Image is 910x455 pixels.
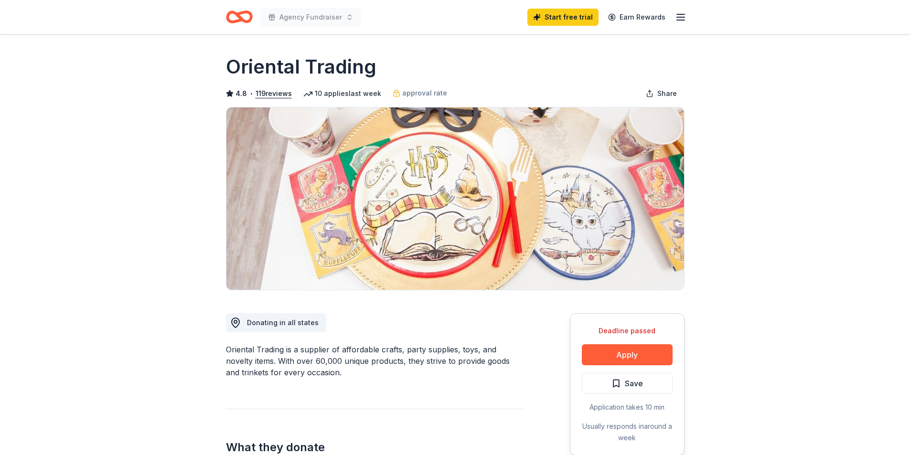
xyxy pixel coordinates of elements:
[582,402,673,413] div: Application takes 10 min
[260,8,361,27] button: Agency Fundraiser
[393,87,447,99] a: approval rate
[226,6,253,28] a: Home
[279,11,342,23] span: Agency Fundraiser
[303,88,381,99] div: 10 applies last week
[582,373,673,394] button: Save
[256,88,292,99] button: 119reviews
[602,9,671,26] a: Earn Rewards
[226,344,524,378] div: Oriental Trading is a supplier of affordable crafts, party supplies, toys, and novelty items. Wit...
[249,90,253,97] span: •
[657,88,677,99] span: Share
[582,325,673,337] div: Deadline passed
[226,107,684,290] img: Image for Oriental Trading
[226,53,376,80] h1: Oriental Trading
[582,421,673,444] div: Usually responds in around a week
[236,88,247,99] span: 4.8
[402,87,447,99] span: approval rate
[638,84,685,103] button: Share
[625,377,643,390] span: Save
[582,344,673,365] button: Apply
[247,318,319,327] span: Donating in all states
[226,440,524,455] h2: What they donate
[527,9,599,26] a: Start free trial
